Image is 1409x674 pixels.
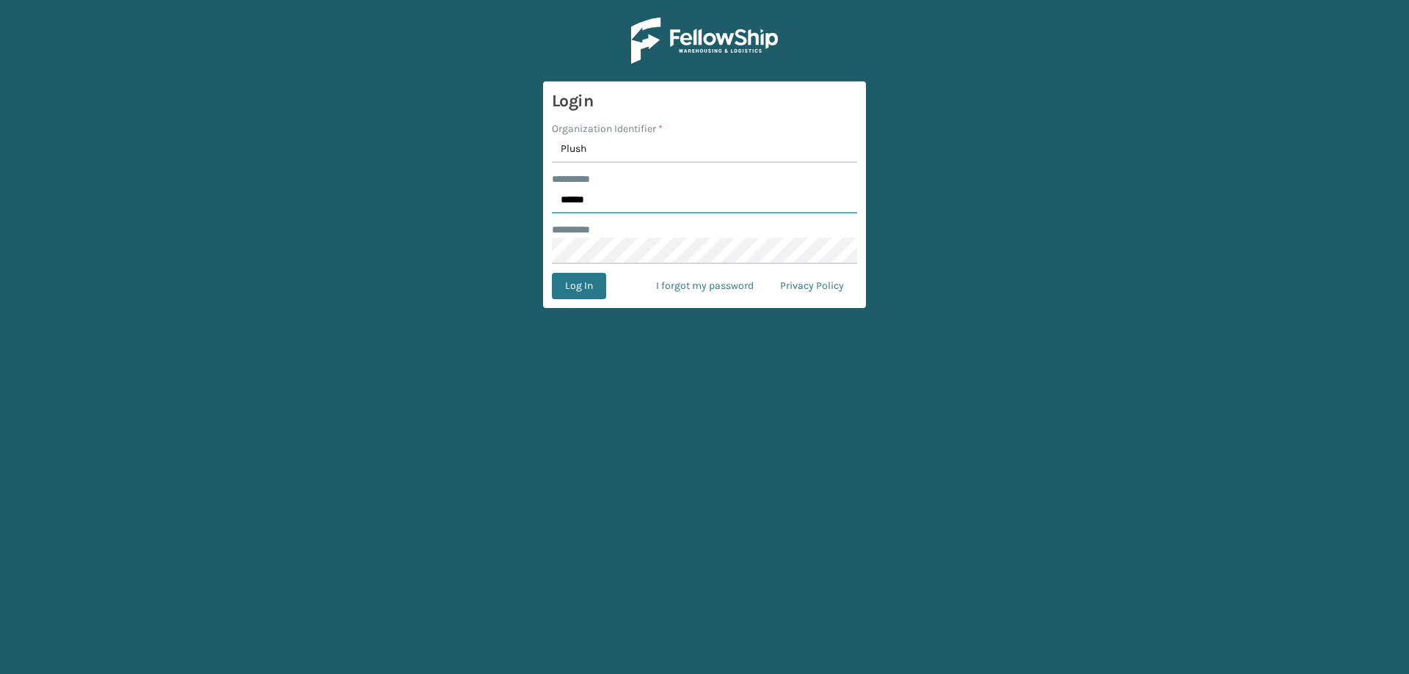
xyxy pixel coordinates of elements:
label: Organization Identifier [552,121,663,136]
img: Logo [631,18,778,64]
a: I forgot my password [643,273,767,299]
h3: Login [552,90,857,112]
a: Privacy Policy [767,273,857,299]
button: Log In [552,273,606,299]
